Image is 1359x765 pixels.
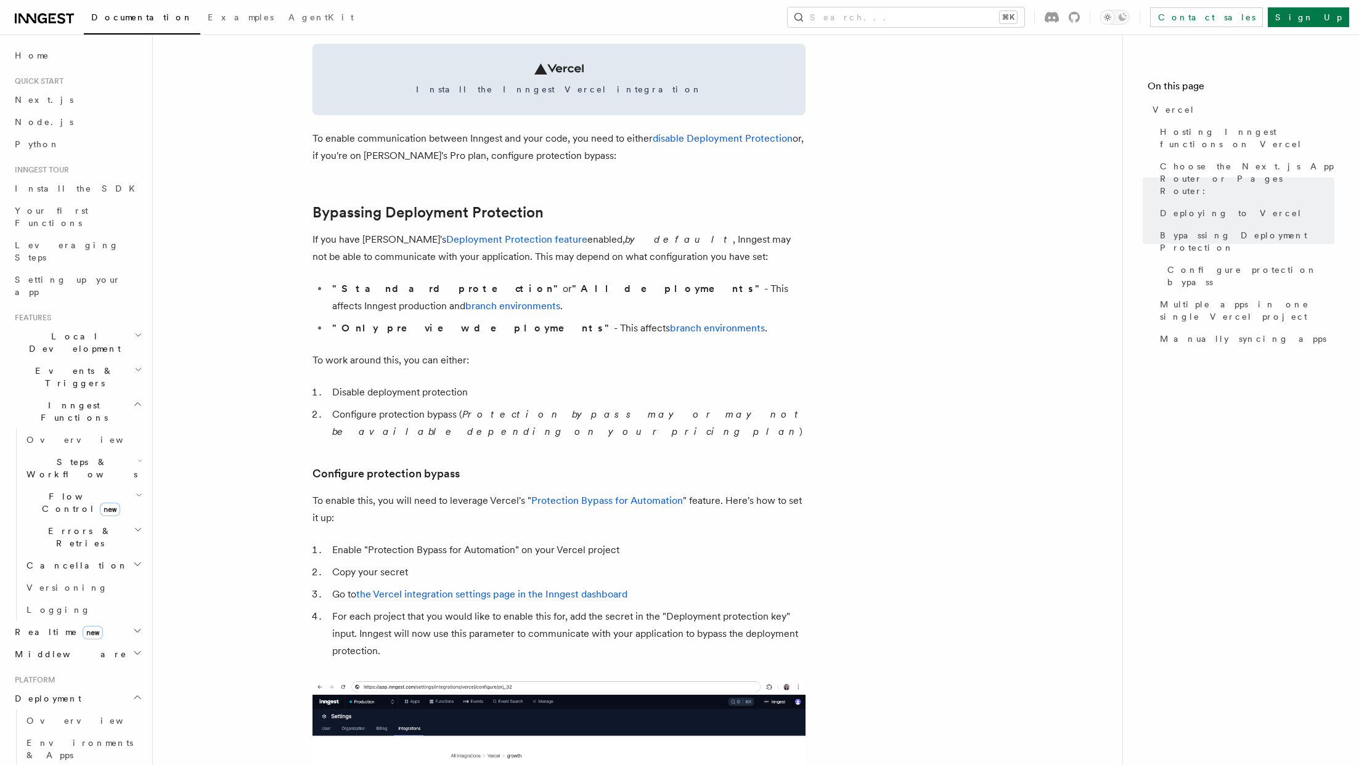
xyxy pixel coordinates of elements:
[1162,259,1334,293] a: Configure protection bypass
[10,165,69,175] span: Inngest tour
[312,204,544,221] a: Bypassing Deployment Protection
[10,643,145,665] button: Middleware
[625,233,733,245] em: by default
[10,692,81,705] span: Deployment
[15,95,73,105] span: Next.js
[1268,7,1349,27] a: Sign Up
[329,564,806,581] li: Copy your secret
[22,525,134,549] span: Errors & Retries
[15,139,60,149] span: Python
[22,710,145,732] a: Overview
[10,429,145,621] div: Inngest Functions
[1160,333,1326,345] span: Manually syncing apps
[1155,293,1334,328] a: Multiple apps in one single Vercel project
[10,177,145,200] a: Install the SDK
[22,451,145,485] button: Steps & Workflows
[200,4,281,33] a: Examples
[27,605,91,615] span: Logging
[332,283,563,294] strong: "Standard protection"
[22,429,145,451] a: Overview
[22,456,137,480] span: Steps & Workflows
[10,325,145,360] button: Local Development
[329,541,806,559] li: Enable "Protection Bypass for Automation" on your Vercel project
[10,648,127,660] span: Middleware
[329,384,806,401] li: Disable deployment protection
[27,435,153,445] span: Overview
[27,716,153,726] span: Overview
[10,200,145,234] a: Your first Functions
[83,626,103,639] span: new
[10,330,134,355] span: Local Development
[1148,99,1334,121] a: Vercel
[22,485,145,520] button: Flow Controlnew
[15,240,119,262] span: Leveraging Steps
[91,12,193,22] span: Documentation
[10,675,55,685] span: Platform
[329,586,806,603] li: Go to
[10,313,51,323] span: Features
[1160,126,1334,150] span: Hosting Inngest functions on Vercel
[10,89,145,111] a: Next.js
[312,130,806,164] p: To enable communication between Inngest and your code, you need to either or, if you're on [PERSO...
[788,7,1024,27] button: Search...⌘K
[332,322,614,334] strong: "Only preview deployments"
[332,408,804,437] em: Protection bypass may or may not be available depending on your pricing plan
[329,280,806,315] li: or - This affects Inngest production and .
[1148,79,1334,99] h4: On this page
[1160,229,1334,254] span: Bypassing Deployment Protection
[288,12,354,22] span: AgentKit
[15,184,142,193] span: Install the SDK
[22,490,136,515] span: Flow Control
[1167,264,1334,288] span: Configure protection bypass
[10,111,145,133] a: Node.js
[208,12,274,22] span: Examples
[1155,328,1334,350] a: Manually syncing apps
[10,687,145,710] button: Deployment
[27,583,108,593] span: Versioning
[1160,298,1334,323] span: Multiple apps in one single Vercel project
[10,621,145,643] button: Realtimenew
[465,300,560,312] a: branch environments
[329,608,806,660] li: For each project that you would like to enable this for, add the secret in the "Deployment protec...
[27,738,133,760] span: Environments & Apps
[329,406,806,440] li: Configure protection bypass ( )
[1100,10,1130,25] button: Toggle dark mode
[15,49,49,62] span: Home
[329,320,806,337] li: - This affects .
[15,275,121,297] span: Setting up your app
[1155,121,1334,155] a: Hosting Inngest functions on Vercel
[1155,155,1334,202] a: Choose the Next.js App Router or Pages Router:
[22,520,145,554] button: Errors & Retries
[531,495,683,506] a: Protection Bypass for Automation
[1000,11,1017,23] kbd: ⌘K
[1155,224,1334,259] a: Bypassing Deployment Protection
[446,233,587,245] a: Deployment Protection feature
[22,577,145,599] a: Versioning
[10,399,133,424] span: Inngest Functions
[100,503,120,516] span: new
[327,83,791,95] span: Install the Inngest Vercel integration
[10,365,134,389] span: Events & Triggers
[10,76,63,86] span: Quick start
[15,117,73,127] span: Node.js
[22,599,145,621] a: Logging
[10,44,145,67] a: Home
[670,322,765,334] a: branch environments
[1153,103,1195,116] span: Vercel
[10,234,145,269] a: Leveraging Steps
[572,283,764,294] strong: "All deployments"
[281,4,361,33] a: AgentKit
[10,626,103,638] span: Realtime
[84,4,200,34] a: Documentation
[312,352,806,369] p: To work around this, you can either:
[1150,7,1263,27] a: Contact sales
[10,269,145,303] a: Setting up your app
[10,360,145,394] button: Events & Triggers
[10,133,145,155] a: Python
[356,588,627,600] a: the Vercel integration settings page in the Inngest dashboard
[312,492,806,527] p: To enable this, you will need to leverage Vercel's " " feature. Here's how to set it up:
[312,465,460,482] a: Configure protection bypass
[1160,207,1302,219] span: Deploying to Vercel
[1160,160,1334,197] span: Choose the Next.js App Router or Pages Router:
[10,394,145,429] button: Inngest Functions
